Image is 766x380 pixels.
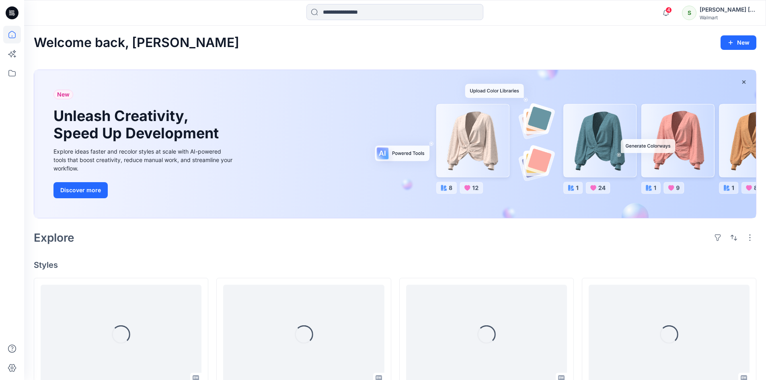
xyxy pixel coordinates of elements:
[721,35,756,50] button: New
[665,7,672,13] span: 4
[53,107,222,142] h1: Unleash Creativity, Speed Up Development
[700,14,756,21] div: Walmart
[34,231,74,244] h2: Explore
[34,260,756,270] h4: Styles
[57,90,70,99] span: New
[53,147,234,173] div: Explore ideas faster and recolor styles at scale with AI-powered tools that boost creativity, red...
[53,182,234,198] a: Discover more
[34,35,239,50] h2: Welcome back, [PERSON_NAME]
[700,5,756,14] div: [PERSON_NAME] ​[PERSON_NAME]
[53,182,108,198] button: Discover more
[682,6,696,20] div: S​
